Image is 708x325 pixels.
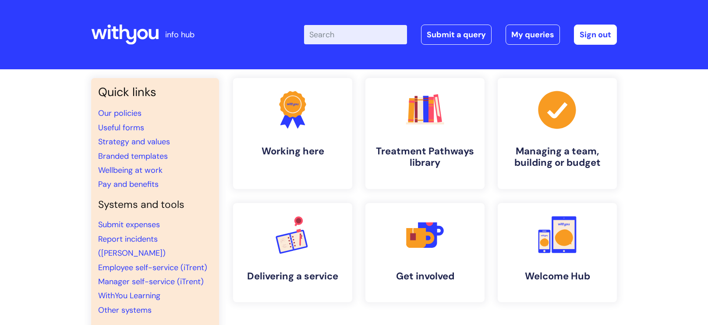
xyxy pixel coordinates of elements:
[365,203,485,302] a: Get involved
[98,85,212,99] h3: Quick links
[365,78,485,189] a: Treatment Pathways library
[505,146,610,169] h4: Managing a team, building or budget
[98,122,144,133] a: Useful forms
[233,203,352,302] a: Delivering a service
[506,25,560,45] a: My queries
[98,151,168,161] a: Branded templates
[240,271,345,282] h4: Delivering a service
[98,179,159,189] a: Pay and benefits
[505,271,610,282] h4: Welcome Hub
[233,78,352,189] a: Working here
[98,199,212,211] h4: Systems and tools
[98,136,170,147] a: Strategy and values
[304,25,617,45] div: | -
[98,290,160,301] a: WithYou Learning
[98,219,160,230] a: Submit expenses
[304,25,407,44] input: Search
[165,28,195,42] p: info hub
[421,25,492,45] a: Submit a query
[498,78,617,189] a: Managing a team, building or budget
[498,203,617,302] a: Welcome Hub
[240,146,345,157] h4: Working here
[98,262,207,273] a: Employee self-service (iTrent)
[98,276,204,287] a: Manager self-service (iTrent)
[98,305,152,315] a: Other systems
[98,234,166,258] a: Report incidents ([PERSON_NAME])
[372,271,478,282] h4: Get involved
[98,108,142,118] a: Our policies
[574,25,617,45] a: Sign out
[98,165,163,175] a: Wellbeing at work
[372,146,478,169] h4: Treatment Pathways library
